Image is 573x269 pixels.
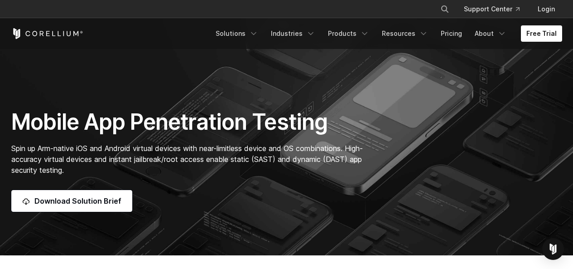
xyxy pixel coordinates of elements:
[530,1,562,17] a: Login
[435,25,467,42] a: Pricing
[265,25,321,42] a: Industries
[210,25,562,42] div: Navigation Menu
[34,196,121,206] span: Download Solution Brief
[376,25,433,42] a: Resources
[469,25,512,42] a: About
[323,25,375,42] a: Products
[437,1,453,17] button: Search
[11,108,372,136] h1: Mobile App Penetration Testing
[457,1,527,17] a: Support Center
[542,238,564,260] div: Open Intercom Messenger
[210,25,264,42] a: Solutions
[429,1,562,17] div: Navigation Menu
[11,190,132,212] a: Download Solution Brief
[11,144,363,175] span: Spin up Arm-native iOS and Android virtual devices with near-limitless device and OS combinations...
[521,25,562,42] a: Free Trial
[11,28,83,39] a: Corellium Home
